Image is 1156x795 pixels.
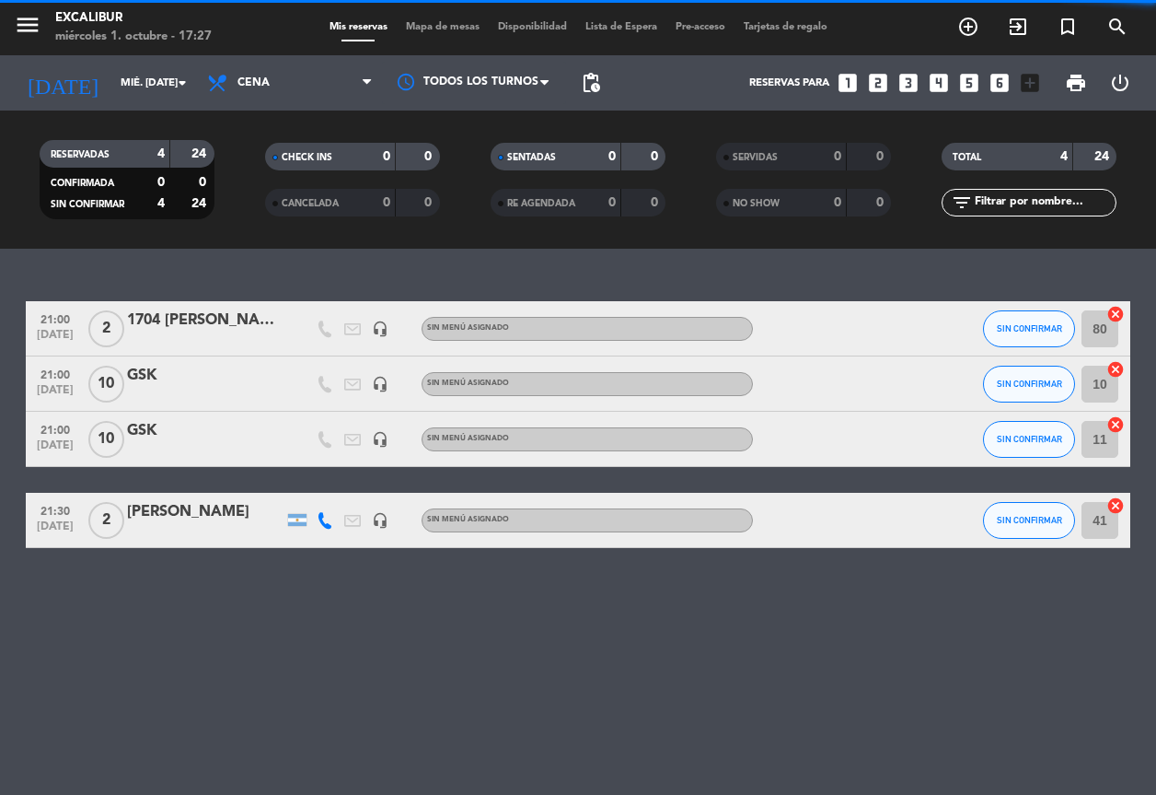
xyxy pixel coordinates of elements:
[983,421,1075,458] button: SIN CONFIRMAR
[997,323,1062,333] span: SIN CONFIRMAR
[1106,16,1128,38] i: search
[876,196,887,209] strong: 0
[733,199,780,208] span: NO SHOW
[372,321,388,337] i: headset_mic
[576,22,666,32] span: Lista de Espera
[157,176,165,189] strong: 0
[32,308,78,329] span: 21:00
[1106,305,1125,323] i: cancel
[997,515,1062,525] span: SIN CONFIRMAR
[749,76,829,89] span: Reservas para
[14,63,111,103] i: [DATE]
[397,22,489,32] span: Mapa de mesas
[32,418,78,439] span: 21:00
[14,11,41,39] i: menu
[372,512,388,529] i: headset_mic
[1106,360,1125,379] i: cancel
[383,196,390,209] strong: 0
[427,324,509,332] span: Sin menú asignado
[1094,150,1113,163] strong: 24
[1060,150,1068,163] strong: 4
[651,150,662,163] strong: 0
[427,380,509,387] span: Sin menú asignado
[51,150,110,159] span: RESERVADAS
[734,22,837,32] span: Tarjetas de regalo
[55,9,212,28] div: Excalibur
[608,150,616,163] strong: 0
[957,71,981,95] i: looks_5
[973,193,1116,213] input: Filtrar por nombre...
[55,28,212,46] div: miércoles 1. octubre - 17:27
[32,520,78,542] span: [DATE]
[32,499,78,520] span: 21:30
[489,22,576,32] span: Disponibilidad
[14,11,41,45] button: menu
[157,147,165,160] strong: 4
[171,72,193,94] i: arrow_drop_down
[896,71,920,95] i: looks_3
[997,434,1062,444] span: SIN CONFIRMAR
[32,384,78,405] span: [DATE]
[834,150,841,163] strong: 0
[957,16,979,38] i: add_circle_outline
[927,71,951,95] i: looks_4
[1106,497,1125,515] i: cancel
[32,329,78,350] span: [DATE]
[127,309,283,333] div: 1704 [PERSON_NAME]
[983,310,1075,347] button: SIN CONFIRMAR
[876,150,887,163] strong: 0
[427,516,509,523] span: Sin menú asignado
[282,153,332,162] span: CHECK INS
[507,199,575,208] span: RE AGENDADA
[733,153,778,162] span: SERVIDAS
[372,376,388,392] i: headset_mic
[953,153,981,162] span: TOTAL
[320,22,397,32] span: Mis reservas
[507,153,556,162] span: SENTADAS
[88,421,124,458] span: 10
[372,431,388,448] i: headset_mic
[1106,415,1125,434] i: cancel
[580,72,602,94] span: pending_actions
[237,76,270,89] span: Cena
[32,439,78,461] span: [DATE]
[88,502,124,539] span: 2
[282,199,339,208] span: CANCELADA
[1057,16,1079,38] i: turned_in_not
[866,71,890,95] i: looks_two
[51,179,114,188] span: CONFIRMADA
[191,147,210,160] strong: 24
[88,310,124,347] span: 2
[191,197,210,210] strong: 24
[199,176,210,189] strong: 0
[997,379,1062,389] span: SIN CONFIRMAR
[383,150,390,163] strong: 0
[427,435,509,442] span: Sin menú asignado
[127,364,283,388] div: GSK
[1018,71,1042,95] i: add_box
[983,366,1075,403] button: SIN CONFIRMAR
[1098,55,1142,111] div: LOG OUT
[1109,72,1131,94] i: power_settings_new
[424,150,435,163] strong: 0
[983,502,1075,539] button: SIN CONFIRMAR
[88,366,124,403] span: 10
[424,196,435,209] strong: 0
[608,196,616,209] strong: 0
[32,363,78,384] span: 21:00
[988,71,1011,95] i: looks_6
[127,419,283,443] div: GSK
[1007,16,1029,38] i: exit_to_app
[51,200,124,209] span: SIN CONFIRMAR
[1065,72,1087,94] span: print
[127,500,283,524] div: [PERSON_NAME]
[836,71,860,95] i: looks_one
[834,196,841,209] strong: 0
[157,197,165,210] strong: 4
[951,192,973,214] i: filter_list
[666,22,734,32] span: Pre-acceso
[651,196,662,209] strong: 0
